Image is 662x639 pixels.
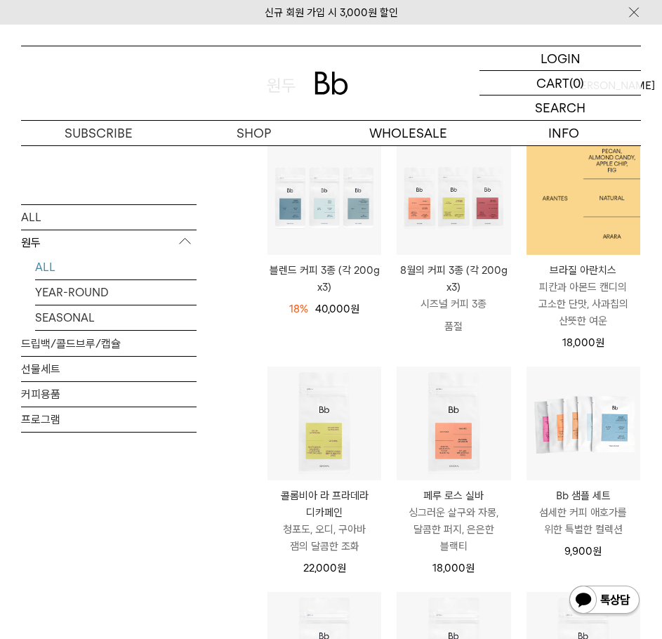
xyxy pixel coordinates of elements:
[541,46,581,70] p: LOGIN
[527,504,640,538] p: 섬세한 커피 애호가를 위한 특별한 컬렉션
[527,141,640,255] img: 1000000483_add2_079.jpg
[527,279,640,329] p: 피칸과 아몬드 캔디의 고소한 단맛, 사과칩의 산뜻한 여운
[397,312,510,341] p: 품절
[593,545,602,558] span: 원
[267,487,381,555] a: 콜롬비아 라 프라데라 디카페인 청포도, 오디, 구아바 잼의 달콤한 조화
[35,254,197,279] a: ALL
[267,262,381,296] a: 블렌드 커피 3종 (각 200g x3)
[265,6,398,19] a: 신규 회원 가입 시 3,000원 할인
[397,296,510,312] p: 시즈널 커피 3종
[527,367,640,480] img: Bb 샘플 세트
[21,204,197,229] a: ALL
[21,381,197,406] a: 커피용품
[568,584,641,618] img: 카카오톡 채널 1:1 채팅 버튼
[465,562,475,574] span: 원
[21,121,176,145] a: SUBSCRIBE
[535,95,585,120] p: SEARCH
[527,141,640,255] a: 브라질 아란치스
[350,303,359,315] span: 원
[21,230,197,255] p: 원두
[595,336,604,349] span: 원
[569,71,584,95] p: (0)
[331,121,486,145] p: WHOLESALE
[527,487,640,538] a: Bb 샘플 세트 섬세한 커피 애호가를 위한 특별한 컬렉션
[267,141,381,255] img: 블렌드 커피 3종 (각 200g x3)
[479,71,641,95] a: CART (0)
[432,562,475,574] span: 18,000
[397,367,510,480] img: 페루 로스 실바
[397,487,510,555] a: 페루 로스 실바 싱그러운 살구와 자몽, 달콤한 퍼지, 은은한 블랙티
[397,262,510,296] p: 8월의 커피 3종 (각 200g x3)
[337,562,346,574] span: 원
[479,46,641,71] a: LOGIN
[397,141,510,255] img: 8월의 커피 3종 (각 200g x3)
[536,71,569,95] p: CART
[35,305,197,329] a: SEASONAL
[267,487,381,521] p: 콜롬비아 라 프라데라 디카페인
[176,121,331,145] a: SHOP
[35,279,197,304] a: YEAR-ROUND
[21,407,197,431] a: 프로그램
[486,121,641,145] p: INFO
[315,303,359,315] span: 40,000
[267,367,381,480] img: 콜롬비아 라 프라데라 디카페인
[564,545,602,558] span: 9,900
[397,504,510,555] p: 싱그러운 살구와 자몽, 달콤한 퍼지, 은은한 블랙티
[527,262,640,279] p: 브라질 아란치스
[397,487,510,504] p: 페루 로스 실바
[527,487,640,504] p: Bb 샘플 세트
[315,72,348,95] img: 로고
[21,331,197,355] a: 드립백/콜드브루/캡슐
[303,562,346,574] span: 22,000
[562,336,604,349] span: 18,000
[527,262,640,329] a: 브라질 아란치스 피칸과 아몬드 캔디의 고소한 단맛, 사과칩의 산뜻한 여운
[397,262,510,312] a: 8월의 커피 3종 (각 200g x3) 시즈널 커피 3종
[21,356,197,381] a: 선물세트
[289,301,308,317] div: 18%
[267,521,381,555] p: 청포도, 오디, 구아바 잼의 달콤한 조화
